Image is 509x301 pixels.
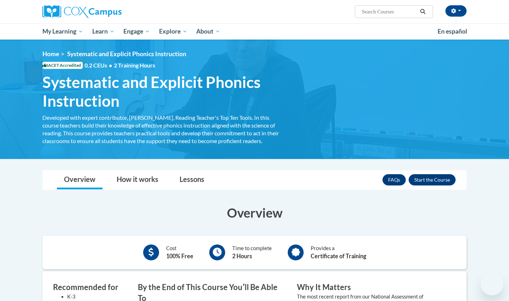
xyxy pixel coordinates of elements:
[445,5,467,17] button: Account Settings
[409,174,456,185] button: Enroll
[114,62,155,69] span: 2 Training Hours
[420,9,426,14] i: 
[172,171,211,189] a: Lessons
[38,23,88,40] a: My Learning
[297,282,445,293] h3: Why It Matters
[433,24,472,39] a: En español
[361,7,418,16] input: Search Courses
[159,27,187,36] span: Explore
[42,204,467,222] h3: Overview
[109,62,112,69] span: •
[154,23,192,40] a: Explore
[123,27,150,36] span: Engage
[192,23,225,40] a: About
[438,28,467,35] span: En español
[196,27,220,36] span: About
[32,23,477,40] div: Main menu
[110,171,165,189] a: How it works
[42,114,286,145] div: Developed with expert contributor, [PERSON_NAME], Reading Teacher's Top Ten Tools. In this course...
[232,253,252,259] b: 2 Hours
[42,5,122,18] img: Cox Campus
[311,253,366,259] b: Certificate of Training
[42,5,177,18] a: Cox Campus
[42,73,286,110] span: Systematic and Explicit Phonics Instruction
[92,27,115,36] span: Learn
[67,293,127,301] li: K-3
[42,50,59,58] a: Home
[418,7,428,16] button: Search
[481,273,503,295] iframe: Button to launch messaging window
[57,171,103,189] a: Overview
[88,23,119,40] a: Learn
[42,62,83,69] span: IACET Accredited
[382,174,406,185] a: FAQs
[53,282,127,293] h3: Recommended for
[311,244,366,260] div: Provides a
[84,61,155,69] span: 0.2 CEUs
[42,27,83,36] span: My Learning
[166,253,193,259] b: 100% Free
[67,50,186,58] span: Systematic and Explicit Phonics Instruction
[166,244,193,260] div: Cost
[119,23,154,40] a: Engage
[232,244,272,260] div: Time to complete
